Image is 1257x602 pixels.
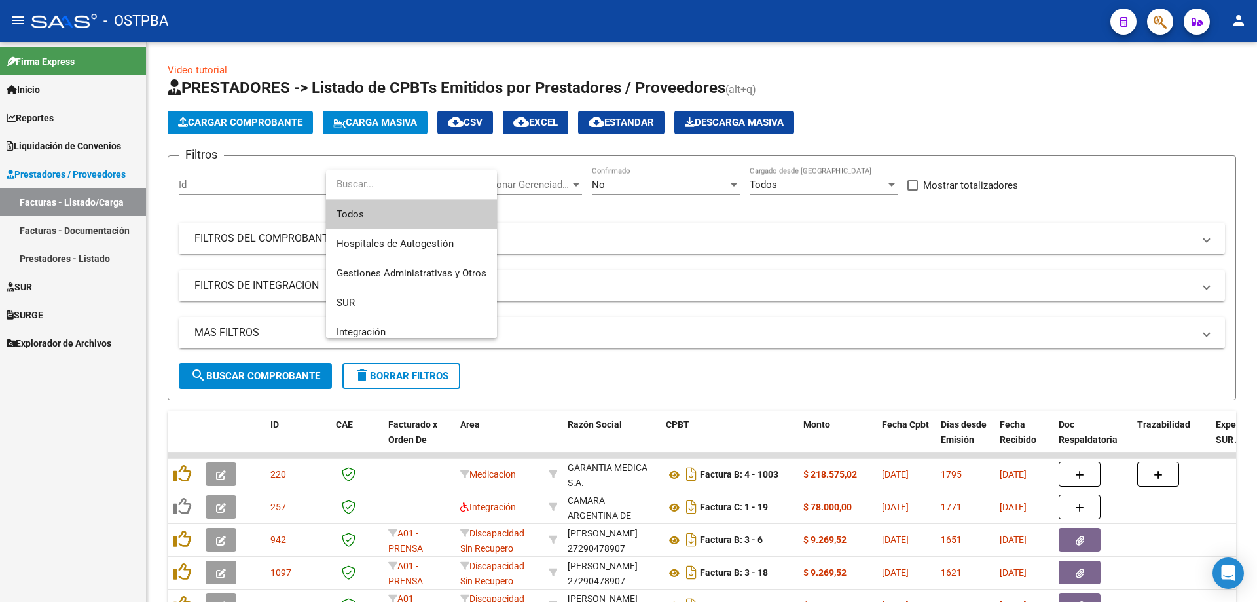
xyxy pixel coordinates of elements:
span: Integración [337,326,386,338]
span: Hospitales de Autogestión [337,238,454,250]
span: Todos [337,200,486,229]
input: dropdown search [326,170,497,199]
div: Open Intercom Messenger [1212,557,1244,589]
span: Gestiones Administrativas y Otros [337,267,486,279]
span: SUR [337,297,355,309]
